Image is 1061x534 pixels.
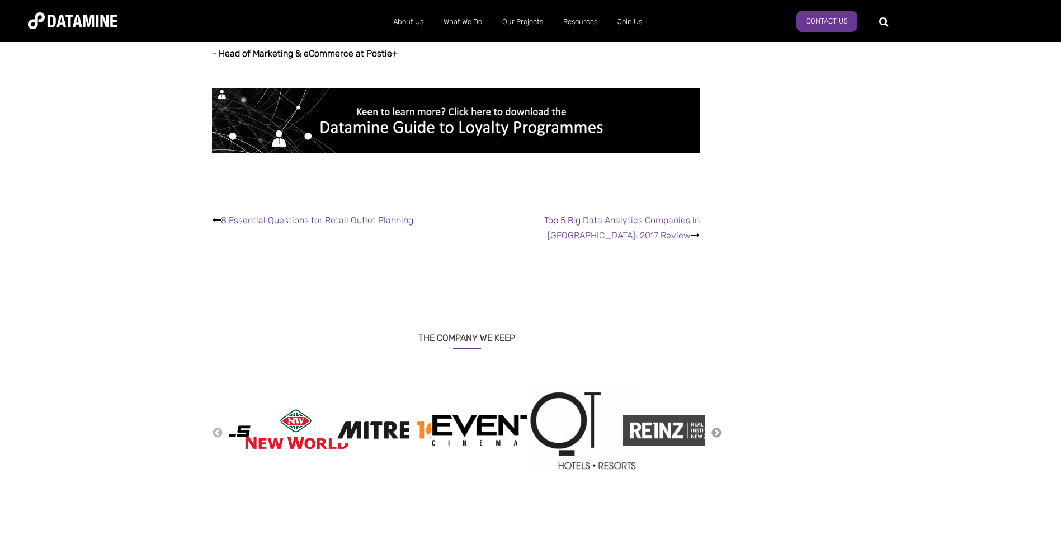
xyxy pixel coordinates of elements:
[711,427,722,439] button: Next
[212,318,722,349] h3: THE COMPANY WE KEEP
[212,48,398,59] strong: - Head of Marketing & eCommerce at Postie+
[796,11,857,32] a: Contact Us
[240,403,352,458] img: New World
[383,7,433,36] a: About Us
[433,7,492,36] a: What We Do
[607,7,652,36] a: Join Us
[431,414,543,447] img: event cinemas
[623,415,734,446] img: reinz
[212,88,700,153] img: Loyalty blog banner
[553,7,607,36] a: Resources
[336,418,447,443] img: Mitre 10
[527,388,639,472] img: qt hotels
[544,215,700,241] a: Top 5 Big Data Analytics Companies in [GEOGRAPHIC_DATA]: 2017 Review
[28,12,117,29] img: Datamine
[221,215,413,226] a: 8 Essential Questions for Retail Outlet Planning
[212,427,223,439] button: Previous
[492,7,553,36] a: Our Projects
